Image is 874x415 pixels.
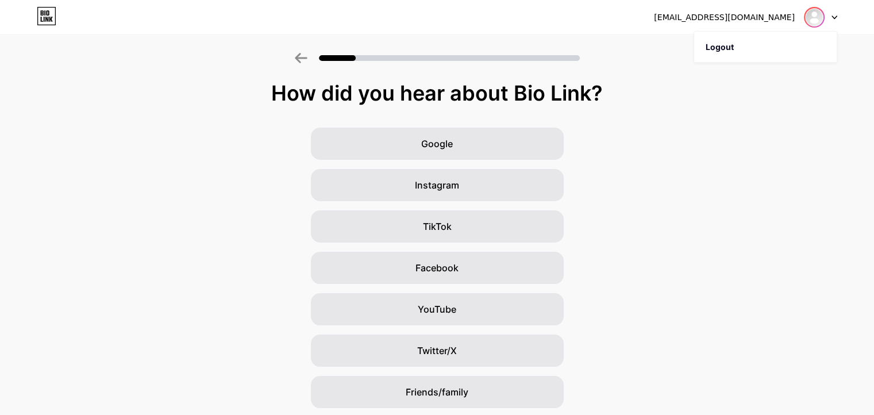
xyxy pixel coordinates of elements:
span: TikTok [423,220,452,233]
li: Logout [694,32,837,63]
span: YouTube [418,302,456,316]
div: How did you hear about Bio Link? [6,82,868,105]
img: unitedcarpet [805,8,823,26]
span: Google [421,137,453,151]
span: Instagram [415,178,459,192]
div: [EMAIL_ADDRESS][DOMAIN_NAME] [654,11,795,24]
span: Friends/family [406,385,468,399]
span: Twitter/X [417,344,457,358]
span: Facebook [415,261,459,275]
